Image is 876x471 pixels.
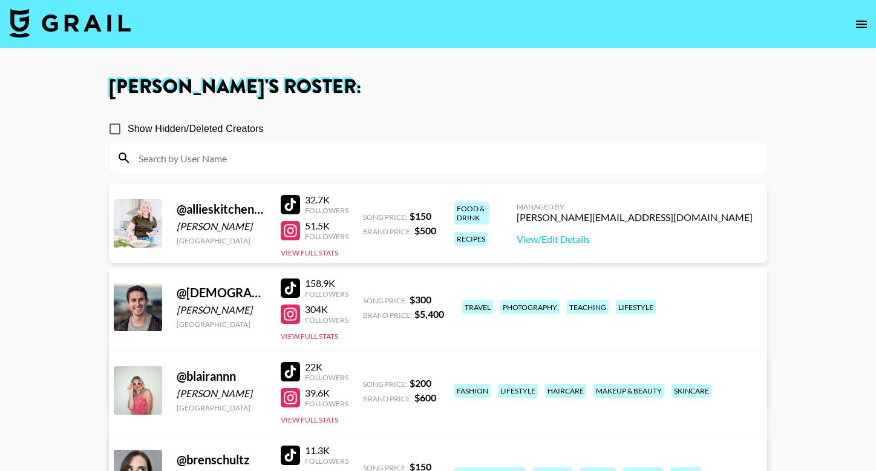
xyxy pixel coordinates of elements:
[363,394,412,403] span: Brand Price:
[410,377,431,389] strong: $ 200
[177,403,266,412] div: [GEOGRAPHIC_DATA]
[363,227,412,236] span: Brand Price:
[363,311,412,320] span: Brand Price:
[305,444,348,456] div: 11.3K
[305,277,348,289] div: 158.9K
[414,225,436,236] strong: $ 500
[305,206,348,215] div: Followers
[305,303,348,315] div: 304K
[593,384,664,398] div: makeup & beauty
[305,220,348,232] div: 51.5K
[616,300,656,314] div: lifestyle
[305,289,348,298] div: Followers
[517,233,753,245] a: View/Edit Details
[363,380,407,389] span: Song Price:
[305,399,348,408] div: Followers
[177,202,266,217] div: @ allieskitchentable
[414,392,436,403] strong: $ 600
[177,387,266,400] div: [PERSON_NAME]
[498,384,538,398] div: lifestyle
[177,369,266,384] div: @ blairannn
[454,232,488,246] div: recipes
[281,415,338,424] button: View Full Stats
[305,387,348,399] div: 39.6K
[545,384,586,398] div: haircare
[672,384,711,398] div: skincare
[305,315,348,324] div: Followers
[454,384,491,398] div: fashion
[281,248,338,257] button: View Full Stats
[363,212,407,222] span: Song Price:
[128,122,264,136] span: Show Hidden/Deleted Creators
[10,8,131,38] img: Grail Talent
[517,202,753,211] div: Managed By
[177,320,266,329] div: [GEOGRAPHIC_DATA]
[305,361,348,373] div: 22K
[414,308,444,320] strong: $ 5,400
[281,332,338,341] button: View Full Stats
[410,294,431,305] strong: $ 300
[177,285,266,300] div: @ [DEMOGRAPHIC_DATA]
[305,373,348,382] div: Followers
[462,300,493,314] div: travel
[131,148,759,168] input: Search by User Name
[410,210,431,222] strong: $ 150
[305,232,348,241] div: Followers
[177,236,266,245] div: [GEOGRAPHIC_DATA]
[177,452,266,467] div: @ brenschultz
[517,211,753,223] div: [PERSON_NAME][EMAIL_ADDRESS][DOMAIN_NAME]
[454,202,489,225] div: food & drink
[177,304,266,316] div: [PERSON_NAME]
[177,220,266,232] div: [PERSON_NAME]
[849,12,874,36] button: open drawer
[363,296,407,305] span: Song Price:
[567,300,609,314] div: teaching
[305,194,348,206] div: 32.7K
[500,300,560,314] div: photography
[305,456,348,466] div: Followers
[109,77,767,97] h1: [PERSON_NAME] 's Roster:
